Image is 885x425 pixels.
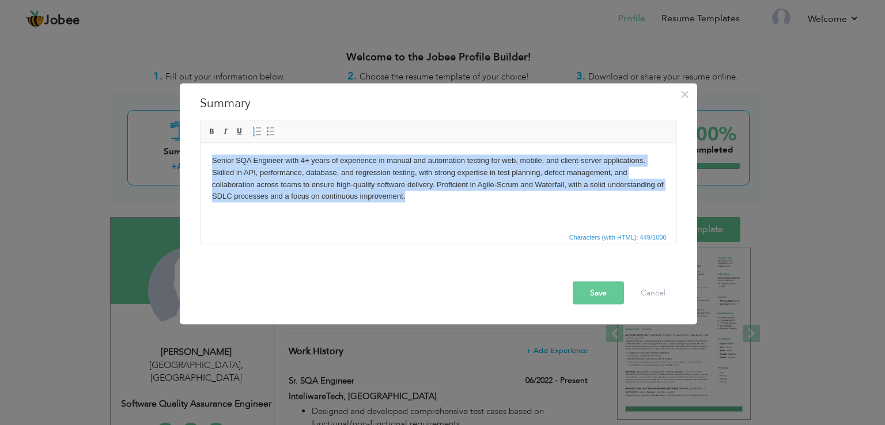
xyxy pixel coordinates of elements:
[251,126,263,138] a: Insert/Remove Numbered List
[629,282,677,305] button: Cancel
[220,126,232,138] a: Italic
[200,95,677,112] h3: Summary
[676,85,694,104] button: Close
[206,126,218,138] a: Bold
[567,232,670,242] div: Statistics
[567,232,669,242] span: Characters (with HTML): 449/1000
[233,126,246,138] a: Underline
[264,126,277,138] a: Insert/Remove Bulleted List
[201,143,676,230] iframe: Rich Text Editor, summaryEditor
[573,282,624,305] button: Save
[680,84,690,105] span: ×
